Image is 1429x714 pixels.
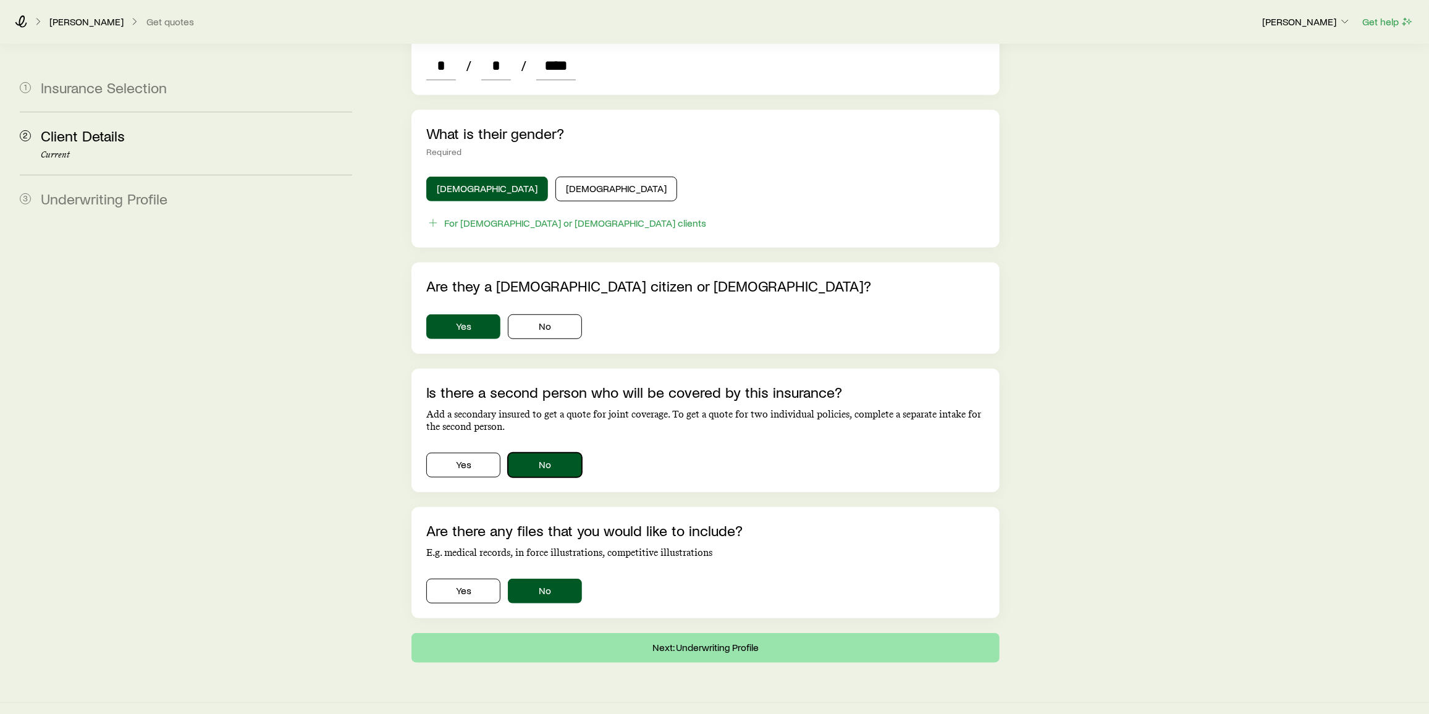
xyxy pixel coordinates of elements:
p: Add a secondary insured to get a quote for joint coverage. To get a quote for two individual poli... [426,408,985,433]
p: E.g. medical records, in force illustrations, competitive illustrations [426,547,985,559]
p: [PERSON_NAME] [1262,15,1351,28]
p: Are there any files that you would like to include? [426,522,985,539]
span: / [461,57,476,74]
span: 1 [20,82,31,93]
button: [DEMOGRAPHIC_DATA] [426,177,548,201]
button: Get quotes [146,16,195,28]
button: For [DEMOGRAPHIC_DATA] or [DEMOGRAPHIC_DATA] clients [426,216,707,230]
p: [PERSON_NAME] [49,15,124,28]
button: [DEMOGRAPHIC_DATA] [555,177,677,201]
span: 3 [20,193,31,204]
p: Current [41,150,352,160]
div: For [DEMOGRAPHIC_DATA] or [DEMOGRAPHIC_DATA] clients [444,217,706,229]
button: Yes [426,579,500,603]
span: / [516,57,531,74]
span: 2 [20,130,31,141]
button: Yes [426,314,500,339]
p: Are they a [DEMOGRAPHIC_DATA] citizen or [DEMOGRAPHIC_DATA]? [426,277,985,295]
span: Underwriting Profile [41,190,167,208]
span: Client Details [41,127,125,145]
p: Is there a second person who will be covered by this insurance? [426,384,985,401]
button: Yes [426,453,500,477]
button: [PERSON_NAME] [1262,15,1352,30]
button: No [508,453,582,477]
p: What is their gender? [426,125,985,142]
div: Required [426,147,985,157]
button: Next: Underwriting Profile [411,633,1000,663]
span: Insurance Selection [41,78,167,96]
button: No [508,579,582,603]
button: Get help [1362,15,1414,29]
button: No [508,314,582,339]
